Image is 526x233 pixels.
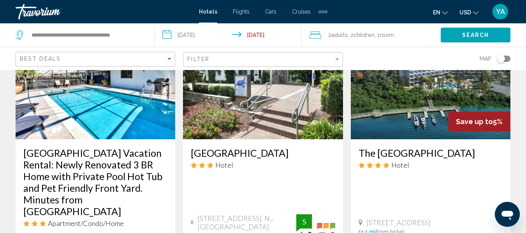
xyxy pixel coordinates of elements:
[359,147,503,159] a: The [GEOGRAPHIC_DATA]
[375,30,394,40] span: , 1
[480,53,491,64] span: Map
[359,161,503,169] div: 4 star Hotel
[197,214,296,231] span: [STREET_ADDRESS]. N., [GEOGRAPHIC_DATA]
[183,52,343,68] button: Filter
[215,161,233,169] span: Hotel
[354,32,375,38] span: Children
[459,7,479,18] button: Change currency
[366,218,431,227] span: [STREET_ADDRESS]
[292,9,311,15] a: Cruises
[348,30,375,40] span: , 2
[318,5,327,18] button: Extra navigation items
[448,112,510,131] div: 5%
[296,217,312,226] div: 5
[187,56,209,62] span: Filter
[351,15,510,139] img: Hotel image
[20,56,61,62] span: Best Deals
[199,9,217,15] a: Hotels
[302,23,441,47] button: Travelers: 2 adults, 2 children
[23,147,167,217] a: [GEOGRAPHIC_DATA] Vacation Rental: Newly Renovated 3 BR Home with Private Pool Hot Tub and Pet Fr...
[456,117,493,126] span: Save up to
[265,9,276,15] a: Cars
[380,32,394,38] span: Room
[16,15,175,139] img: Hotel image
[391,161,409,169] span: Hotel
[331,32,348,38] span: Adults
[23,219,167,228] div: 3 star Apartment
[328,30,348,40] span: 2
[490,4,510,20] button: User Menu
[462,32,489,39] span: Search
[433,9,440,16] span: en
[491,55,510,62] button: Toggle map
[155,23,301,47] button: Check-in date: Sep 12, 2025 Check-out date: Sep 14, 2025
[496,8,505,16] span: YA
[48,219,124,228] span: Apartment/Condo/Home
[495,202,520,227] iframe: Button to launch messaging window
[191,147,335,159] a: [GEOGRAPHIC_DATA]
[441,28,510,42] button: Search
[191,161,335,169] div: 3 star Hotel
[16,4,191,19] a: Travorium
[459,9,471,16] span: USD
[233,9,250,15] a: Flights
[433,7,448,18] button: Change language
[20,56,173,63] mat-select: Sort by
[183,15,343,139] img: Hotel image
